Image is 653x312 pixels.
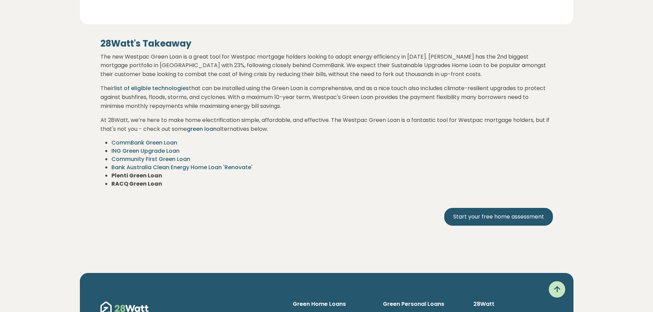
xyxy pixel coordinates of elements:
[383,300,462,308] h6: Green Personal Loans
[111,163,253,171] a: Bank Australia Clean Energy Home Loan 'Renovate'
[111,172,162,179] strong: Plenti Green Loan
[111,180,162,188] strong: RACQ Green Loan
[100,116,553,133] p: At 28Watt, we’re here to make home electrification simple, affordable, and effective. The Westpac...
[111,155,190,163] a: Community First Green Loan
[100,38,553,50] h4: 28Watt's Takeaway
[473,300,553,308] h6: 28Watt
[111,147,180,155] a: ING Green Upgrade Loan
[293,300,372,308] h6: Green Home Loans
[114,84,189,92] a: list of eligible technologies
[100,84,553,110] p: Their that can be installed using the Green Loan is comprehensive, and as a nice touch also inclu...
[187,125,217,133] a: green loan
[100,52,553,79] p: The new Westpac Green Loan is a great tool for Westpac mortgage holders looking to adopt energy e...
[111,139,177,147] a: CommBank Green Loan
[444,208,553,226] a: Start your free home assessment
